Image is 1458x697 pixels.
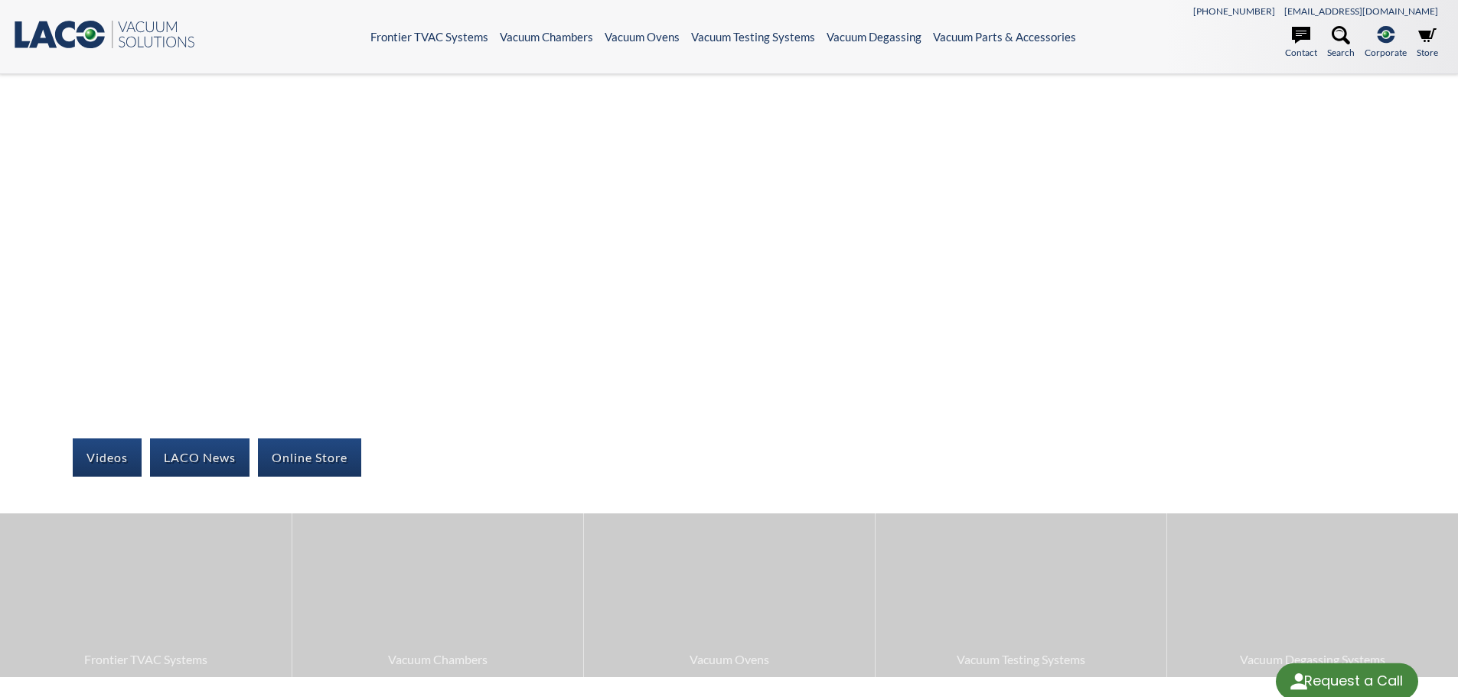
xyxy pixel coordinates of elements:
[1287,669,1311,694] img: round button
[876,513,1166,676] a: Vacuum Testing Systems
[500,30,593,44] a: Vacuum Chambers
[258,438,361,477] a: Online Store
[1417,26,1438,60] a: Store
[827,30,921,44] a: Vacuum Degassing
[8,650,284,669] span: Frontier TVAC Systems
[691,30,815,44] a: Vacuum Testing Systems
[1284,5,1438,17] a: [EMAIL_ADDRESS][DOMAIN_NAME]
[883,650,1159,669] span: Vacuum Testing Systems
[150,438,250,477] a: LACO News
[1193,5,1275,17] a: [PHONE_NUMBER]
[605,30,680,44] a: Vacuum Ovens
[1175,650,1450,669] span: Vacuum Degassing Systems
[933,30,1076,44] a: Vacuum Parts & Accessories
[300,650,576,669] span: Vacuum Chambers
[1167,513,1458,676] a: Vacuum Degassing Systems
[1327,26,1355,60] a: Search
[1285,26,1317,60] a: Contact
[592,650,867,669] span: Vacuum Ovens
[292,513,583,676] a: Vacuum Chambers
[73,438,142,477] a: Videos
[370,30,488,44] a: Frontier TVAC Systems
[1365,45,1407,60] span: Corporate
[584,513,875,676] a: Vacuum Ovens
